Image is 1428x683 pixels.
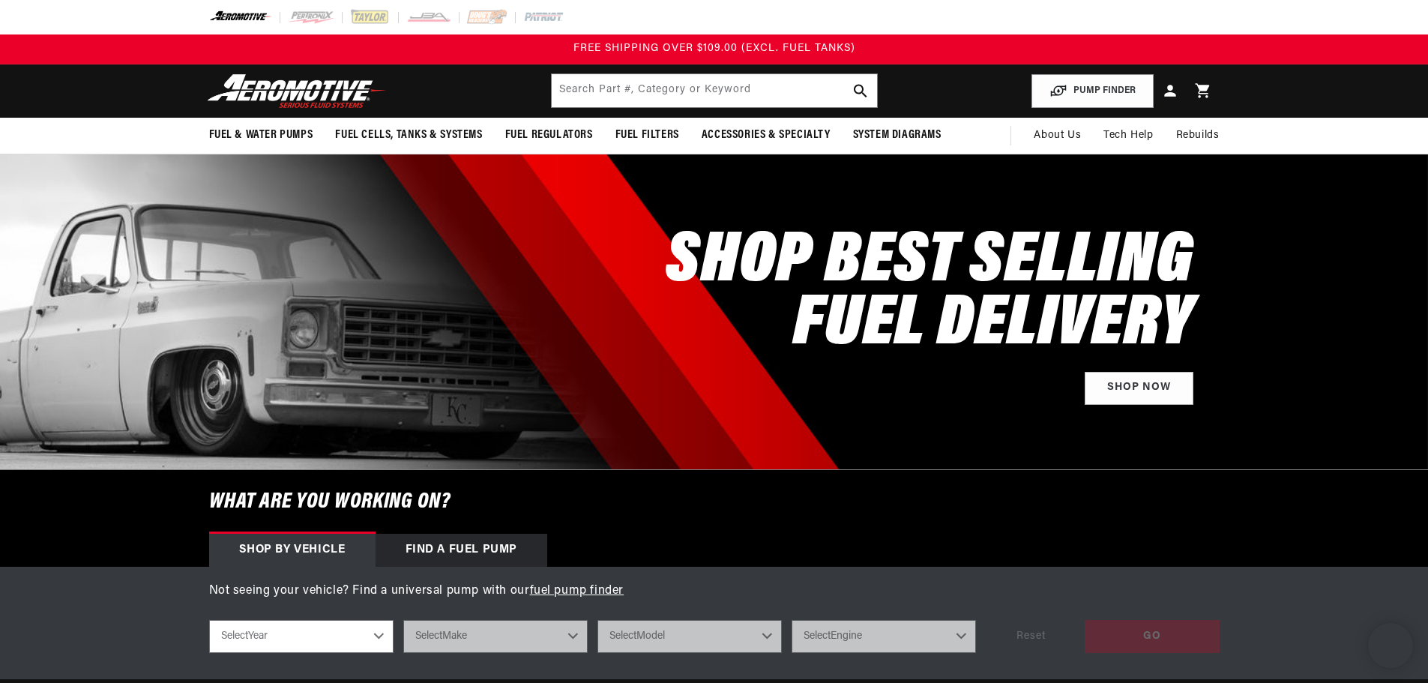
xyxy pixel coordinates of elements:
[1176,127,1220,144] span: Rebuilds
[702,127,831,143] span: Accessories & Specialty
[615,127,679,143] span: Fuel Filters
[1034,130,1081,141] span: About Us
[324,118,493,153] summary: Fuel Cells, Tanks & Systems
[530,585,624,597] a: fuel pump finder
[203,73,391,109] img: Aeromotive
[209,582,1220,601] p: Not seeing your vehicle? Find a universal pump with our
[573,43,855,54] span: FREE SHIPPING OVER $109.00 (EXCL. FUEL TANKS)
[666,231,1193,357] h2: SHOP BEST SELLING FUEL DELIVERY
[853,127,942,143] span: System Diagrams
[403,620,588,653] select: Make
[842,118,953,153] summary: System Diagrams
[1022,118,1092,154] a: About Us
[494,118,604,153] summary: Fuel Regulators
[1085,372,1193,406] a: Shop Now
[604,118,690,153] summary: Fuel Filters
[552,74,877,107] input: Search by Part Number, Category or Keyword
[1092,118,1164,154] summary: Tech Help
[1103,127,1153,144] span: Tech Help
[209,127,313,143] span: Fuel & Water Pumps
[198,118,325,153] summary: Fuel & Water Pumps
[597,620,782,653] select: Model
[335,127,482,143] span: Fuel Cells, Tanks & Systems
[172,470,1257,534] h6: What are you working on?
[844,74,877,107] button: search button
[505,127,593,143] span: Fuel Regulators
[1031,74,1154,108] button: PUMP FINDER
[1165,118,1231,154] summary: Rebuilds
[690,118,842,153] summary: Accessories & Specialty
[209,534,376,567] div: Shop by vehicle
[376,534,548,567] div: Find a Fuel Pump
[792,620,976,653] select: Engine
[209,620,394,653] select: Year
